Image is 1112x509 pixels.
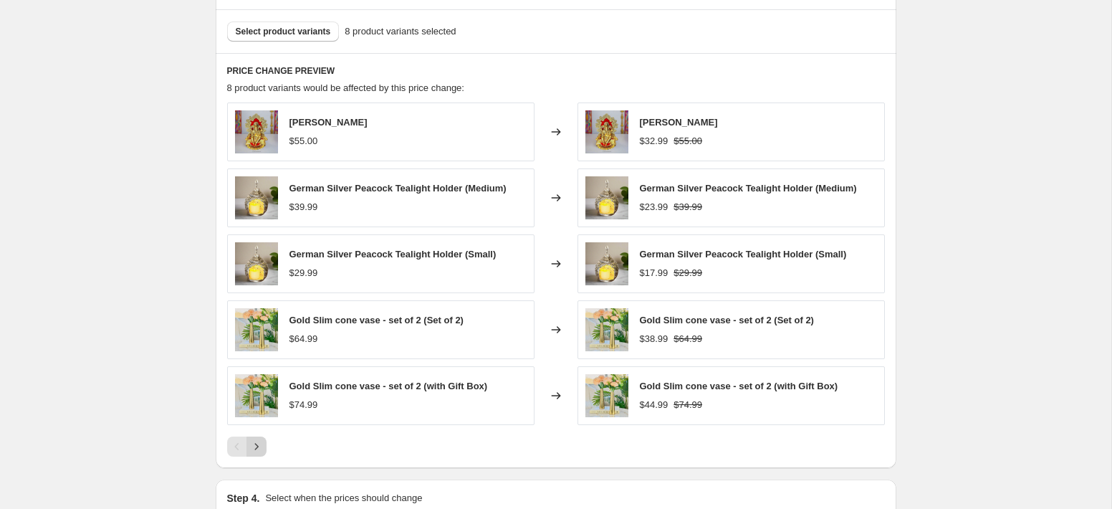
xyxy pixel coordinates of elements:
[235,374,278,417] img: Slim_Cone_Vase_6_80x.jpg
[640,315,814,325] span: Gold Slim cone vase - set of 2 (Set of 2)
[585,374,628,417] img: Slim_Cone_Vase_6_80x.jpg
[640,332,668,346] div: $38.99
[674,398,702,412] strike: $74.99
[640,398,668,412] div: $44.99
[585,176,628,219] img: German_Silver_Peacock_Tealight_Holder_80x.png
[235,176,278,219] img: German_Silver_Peacock_Tealight_Holder_80x.png
[289,332,318,346] div: $64.99
[640,266,668,280] div: $17.99
[289,183,507,194] span: German Silver Peacock Tealight Holder (Medium)
[289,200,318,214] div: $39.99
[289,117,368,128] span: [PERSON_NAME]
[585,242,628,285] img: German_Silver_Peacock_Tealight_Holder_80x.png
[227,65,885,77] h6: PRICE CHANGE PREVIEW
[227,491,260,505] h2: Step 4.
[674,200,702,214] strike: $39.99
[235,308,278,351] img: Slim_Cone_Vase_6_80x.jpg
[235,110,278,153] img: 3E8F4E6C-37EC-4256-BB30-782BCA1A8C9B_80x.png
[674,332,702,346] strike: $64.99
[289,249,497,260] span: German Silver Peacock Tealight Holder (Small)
[289,381,488,391] span: Gold Slim cone vase - set of 2 (with Gift Box)
[289,134,318,148] div: $55.00
[289,315,464,325] span: Gold Slim cone vase - set of 2 (Set of 2)
[640,249,847,260] span: German Silver Peacock Tealight Holder (Small)
[585,110,628,153] img: 3E8F4E6C-37EC-4256-BB30-782BCA1A8C9B_80x.png
[640,117,718,128] span: [PERSON_NAME]
[640,381,838,391] span: Gold Slim cone vase - set of 2 (with Gift Box)
[585,308,628,351] img: Slim_Cone_Vase_6_80x.jpg
[235,242,278,285] img: German_Silver_Peacock_Tealight_Holder_80x.png
[265,491,422,505] p: Select when the prices should change
[227,22,340,42] button: Select product variants
[289,266,318,280] div: $29.99
[227,437,267,457] nav: Pagination
[236,26,331,37] span: Select product variants
[345,24,456,39] span: 8 product variants selected
[640,200,668,214] div: $23.99
[289,398,318,412] div: $74.99
[674,134,702,148] strike: $55.00
[246,437,267,457] button: Next
[640,134,668,148] div: $32.99
[674,266,702,280] strike: $29.99
[640,183,857,194] span: German Silver Peacock Tealight Holder (Medium)
[227,82,464,93] span: 8 product variants would be affected by this price change:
